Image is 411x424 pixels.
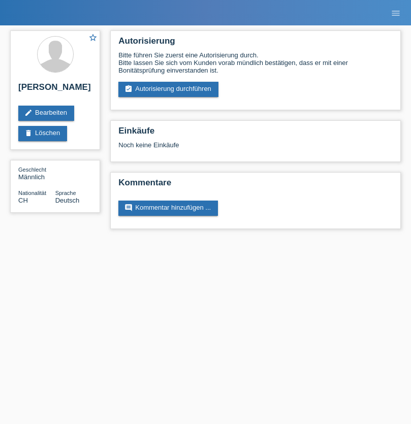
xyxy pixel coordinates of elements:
[118,51,393,74] div: Bitte führen Sie zuerst eine Autorisierung durch. Bitte lassen Sie sich vom Kunden vorab mündlich...
[18,126,67,141] a: deleteLöschen
[118,82,218,97] a: assignment_turned_inAutorisierung durchführen
[55,190,76,196] span: Sprache
[118,178,393,193] h2: Kommentare
[18,166,55,181] div: Männlich
[124,204,133,212] i: comment
[118,201,218,216] a: commentKommentar hinzufügen ...
[124,85,133,93] i: assignment_turned_in
[118,36,393,51] h2: Autorisierung
[18,106,74,121] a: editBearbeiten
[391,8,401,18] i: menu
[18,82,92,97] h2: [PERSON_NAME]
[88,33,98,44] a: star_border
[118,141,393,156] div: Noch keine Einkäufe
[88,33,98,42] i: star_border
[18,197,28,204] span: Schweiz
[18,190,46,196] span: Nationalität
[18,167,46,173] span: Geschlecht
[55,197,80,204] span: Deutsch
[386,10,406,16] a: menu
[118,126,393,141] h2: Einkäufe
[24,109,33,117] i: edit
[24,129,33,137] i: delete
